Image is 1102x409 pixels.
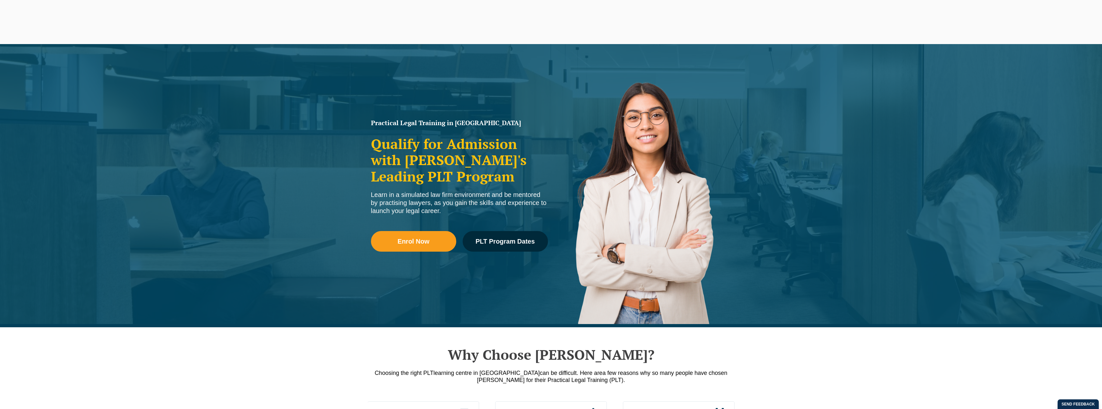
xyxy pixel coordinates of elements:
a: Enrol Now [371,231,456,252]
span: PLT Program Dates [476,238,535,245]
p: a few reasons why so many people have chosen [PERSON_NAME] for their Practical Legal Training (PLT). [368,369,735,384]
h2: Qualify for Admission with [PERSON_NAME]'s Leading PLT Program [371,136,548,184]
span: Choosing the right PLT [375,370,433,376]
div: Learn in a simulated law firm environment and be mentored by practising lawyers, as you gain the ... [371,191,548,215]
span: learning centre in [GEOGRAPHIC_DATA] [433,370,540,376]
span: Enrol Now [398,238,430,245]
a: PLT Program Dates [463,231,548,252]
h1: Practical Legal Training in [GEOGRAPHIC_DATA] [371,120,548,126]
span: can be difficult. Here are [540,370,603,376]
h2: Why Choose [PERSON_NAME]? [368,347,735,363]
